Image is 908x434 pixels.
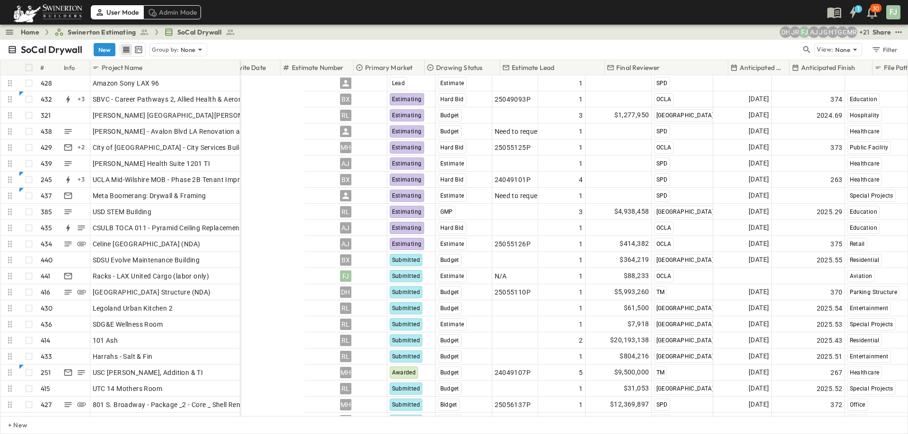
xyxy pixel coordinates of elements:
[152,45,179,54] p: Group by:
[392,385,420,392] span: Submitted
[656,353,714,360] span: [GEOGRAPHIC_DATA]
[579,320,583,329] span: 1
[93,368,203,377] span: USC [PERSON_NAME], Addition & TI
[749,303,769,313] span: [DATE]
[799,26,810,38] div: Francisco J. Sanchez (frsanchez@swinerton.com)
[808,26,820,38] div: Anthony Jimenez (anthony.jimenez@swinerton.com)
[624,383,649,394] span: $31,053
[41,143,52,152] p: 429
[850,353,889,360] span: Entertainment
[749,415,769,426] span: [DATE]
[41,384,51,393] p: 415
[749,351,769,362] span: [DATE]
[656,401,668,408] span: SPD
[121,44,132,55] button: row view
[850,385,893,392] span: Special Projects
[850,369,880,376] span: Healthcare
[93,111,268,120] span: [PERSON_NAME] [GEOGRAPHIC_DATA][PERSON_NAME]
[656,337,714,344] span: [GEOGRAPHIC_DATA]
[850,337,880,344] span: Residential
[143,5,201,19] div: Admin Mode
[817,207,843,217] span: 2025.29
[340,238,351,250] div: AJ
[749,335,769,346] span: [DATE]
[614,367,649,378] span: $9,500,000
[579,191,583,200] span: 1
[656,289,665,295] span: TM
[340,142,351,153] div: MH
[392,80,405,87] span: Lead
[76,142,87,153] div: + 2
[93,416,236,425] span: Loeb & [PERSON_NAME] (Competitive Budget)
[749,319,769,330] span: [DATE]
[656,369,665,376] span: TM
[817,111,843,120] span: 2024.69
[846,26,857,38] div: Meghana Raj (meghana.raj@swinerton.com)
[850,305,889,312] span: Entertainment
[392,192,422,199] span: Estimating
[392,128,422,135] span: Estimating
[340,319,351,330] div: RL
[850,241,865,247] span: Retail
[614,415,649,426] span: $2,810,329
[392,257,420,263] span: Submitted
[620,254,649,265] span: $364,219
[21,27,39,37] a: Home
[749,238,769,249] span: [DATE]
[495,127,544,136] span: Need to request
[844,4,863,21] button: 1
[893,26,904,38] button: test
[624,303,649,313] span: $61,500
[885,4,901,20] button: FJ
[749,190,769,201] span: [DATE]
[392,225,422,231] span: Estimating
[93,255,200,265] span: SDSU Evolve Maintenance Building
[656,176,668,183] span: SPD
[614,206,649,217] span: $4,938,458
[440,160,464,167] span: Estimate
[392,208,422,215] span: Estimating
[656,385,714,392] span: [GEOGRAPHIC_DATA]
[495,143,531,152] span: 25055125P
[850,192,893,199] span: Special Projects
[628,319,649,330] span: $7,918
[749,206,769,217] span: [DATE]
[41,78,52,88] p: 428
[656,80,668,87] span: SPD
[41,287,51,297] p: 416
[392,273,420,279] span: Submitted
[789,26,801,38] div: Joshua Russell (joshua.russell@swinerton.com)
[440,112,459,119] span: Budget
[749,383,769,394] span: [DATE]
[41,400,52,409] p: 427
[132,44,144,55] button: kanban view
[817,352,843,361] span: 2025.51
[340,351,351,362] div: RL
[495,191,544,200] span: Need to request
[440,192,464,199] span: Estimate
[392,96,422,103] span: Estimating
[440,225,464,231] span: Hard Bid
[41,352,52,361] p: 433
[579,384,583,393] span: 1
[94,43,115,56] button: New
[830,95,842,104] span: 374
[440,80,464,87] span: Estimate
[440,369,459,376] span: Budget
[292,63,344,72] p: Estimate Number
[656,112,714,119] span: [GEOGRAPHIC_DATA]
[41,416,52,425] p: 426
[817,320,843,329] span: 2025.53
[440,305,459,312] span: Budget
[656,305,714,312] span: [GEOGRAPHIC_DATA]
[164,27,235,37] a: SoCal Drywall
[340,367,351,378] div: MH
[749,286,769,297] span: [DATE]
[610,335,649,346] span: $20,193,138
[41,175,52,184] p: 245
[579,239,583,249] span: 1
[850,321,893,328] span: Special Projects
[41,223,52,233] p: 435
[181,45,196,54] p: None
[233,63,266,72] p: Invite Date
